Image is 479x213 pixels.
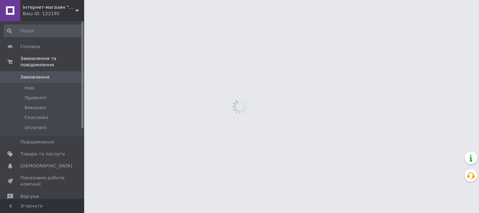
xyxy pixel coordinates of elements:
[20,139,54,145] span: Повідомлення
[20,175,65,187] span: Показники роботи компанії
[4,25,83,37] input: Пошук
[25,105,46,111] span: Виконані
[25,85,35,91] span: Нові
[20,151,65,157] span: Товари та послуги
[20,55,84,68] span: Замовлення та повідомлення
[25,125,47,131] span: Оплачені
[25,114,48,121] span: Скасовані
[23,4,75,11] span: Інтернет-магазин "Скарби Сходу" - якісні товари із Японії та Кореї
[20,163,72,169] span: [DEMOGRAPHIC_DATA]
[25,95,46,101] span: Прийняті
[20,44,40,50] span: Головна
[23,11,84,17] div: Ваш ID: 122195
[20,74,49,80] span: Замовлення
[20,193,39,200] span: Відгуки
